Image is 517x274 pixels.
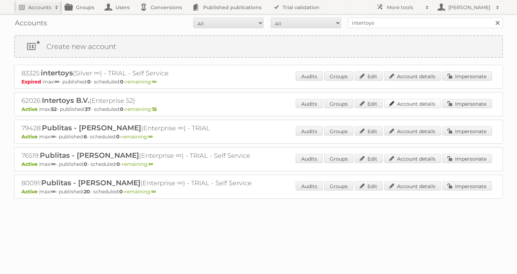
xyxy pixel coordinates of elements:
[324,99,353,108] a: Groups
[84,133,87,140] strong: 6
[324,71,353,81] a: Groups
[42,96,89,105] span: Intertoys B.V.
[51,188,56,195] strong: ∞
[384,181,441,191] a: Account details
[355,71,383,81] a: Edit
[21,96,268,105] h2: 62026: (Enterprise 52)
[324,126,353,136] a: Groups
[125,188,156,195] span: remaining:
[442,71,492,81] a: Impersonate
[21,179,268,188] h2: 80091: (Enterprise ∞) - TRIAL - Self Service
[152,106,157,112] strong: 15
[121,133,153,140] span: remaining:
[296,154,323,163] a: Audits
[116,161,120,167] strong: 0
[324,181,353,191] a: Groups
[120,106,124,112] strong: 0
[51,106,57,112] strong: 52
[151,188,156,195] strong: ∞
[21,133,39,140] span: Active
[384,154,441,163] a: Account details
[152,79,157,85] strong: ∞
[41,69,73,77] span: intertoys
[119,188,123,195] strong: 0
[41,179,140,187] span: Publitas - [PERSON_NAME]
[21,79,496,85] p: max: - published: - scheduled: -
[116,133,120,140] strong: 0
[42,124,141,132] span: Publitas - [PERSON_NAME]
[148,133,153,140] strong: ∞
[296,99,323,108] a: Audits
[15,36,502,57] a: Create new account
[21,161,39,167] span: Active
[21,106,39,112] span: Active
[442,99,492,108] a: Impersonate
[21,188,496,195] p: max: - published: - scheduled: -
[28,4,51,11] h2: Accounts
[122,161,153,167] span: remaining:
[296,71,323,81] a: Audits
[21,69,268,78] h2: 83325: (Silver ∞) - TRIAL - Self Service
[149,161,153,167] strong: ∞
[324,154,353,163] a: Groups
[384,126,441,136] a: Account details
[355,181,383,191] a: Edit
[85,106,91,112] strong: 37
[125,106,157,112] span: remaining:
[51,161,56,167] strong: ∞
[21,133,496,140] p: max: - published: - scheduled: -
[296,181,323,191] a: Audits
[21,106,496,112] p: max: - published: - scheduled: -
[87,79,91,85] strong: 0
[84,188,90,195] strong: 20
[21,161,496,167] p: max: - published: - scheduled: -
[355,126,383,136] a: Edit
[51,133,56,140] strong: ∞
[387,4,422,11] h2: More tools
[84,161,87,167] strong: 0
[384,99,441,108] a: Account details
[21,151,268,160] h2: 76519: (Enterprise ∞) - TRIAL - Self Service
[442,154,492,163] a: Impersonate
[384,71,441,81] a: Account details
[21,188,39,195] span: Active
[21,124,268,133] h2: 79428: (Enterprise ∞) - TRIAL
[21,79,43,85] span: Expired
[442,126,492,136] a: Impersonate
[120,79,124,85] strong: 0
[355,99,383,108] a: Edit
[55,79,59,85] strong: ∞
[40,151,139,160] span: Publitas - [PERSON_NAME]
[355,154,383,163] a: Edit
[447,4,492,11] h2: [PERSON_NAME]
[296,126,323,136] a: Audits
[125,79,157,85] span: remaining:
[442,181,492,191] a: Impersonate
